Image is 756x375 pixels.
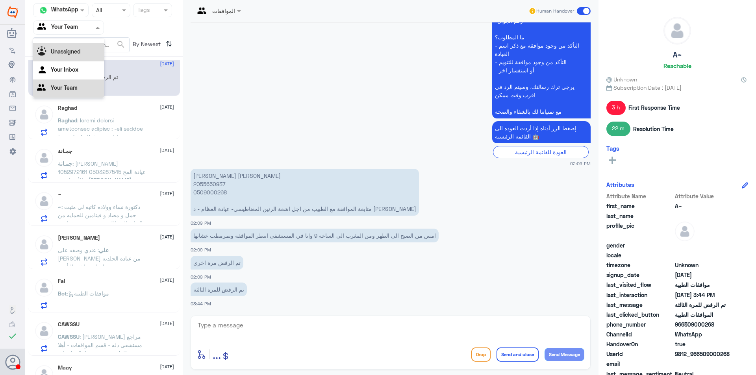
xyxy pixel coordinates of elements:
[191,169,419,216] p: 9/10/2025, 2:09 PM
[606,101,626,115] span: 3 h
[606,271,673,279] span: signup_date
[606,340,673,348] span: HandoverOn
[99,247,109,253] span: علي
[497,347,539,362] button: Send and close
[160,320,174,327] span: [DATE]
[675,261,732,269] span: Unknown
[191,247,211,252] span: 02:09 PM
[130,37,163,53] span: By Newest
[606,251,673,259] span: locale
[58,160,72,167] span: جمـانة
[160,190,174,197] span: [DATE]
[675,301,732,309] span: تم الرفض للمرة الثالثة
[606,222,673,240] span: profile_pic
[606,310,673,319] span: last_clicked_button
[58,117,146,289] span: : loremi dolorsi ametconsec adipisc : -eli seddoe temp inci utlabore -etd magna 97051982 -ali eni...
[606,202,673,210] span: first_name
[58,364,72,371] h5: Maay
[606,350,673,358] span: UserId
[606,301,673,309] span: last_message
[33,38,129,52] input: Search by Name, Local etc…
[160,363,174,370] span: [DATE]
[191,256,243,270] p: 9/10/2025, 2:09 PM
[34,105,54,124] img: defaultAdmin.png
[51,84,78,91] b: Your Team
[606,192,673,200] span: Attribute Name
[37,4,49,16] img: whatsapp.png
[160,103,174,111] span: [DATE]
[675,310,732,319] span: الموافقات الطبية
[34,148,54,168] img: defaultAdmin.png
[675,251,732,259] span: null
[58,105,77,111] h5: Raghad
[606,330,673,338] span: ChannelId
[58,203,143,243] span: : دكتورة نساء وولاده كاتبه لي مثبت حمل و مضاد و فيتامين للحمايه من التهاب المسالك وحبوب حديد وفيت...
[675,281,732,289] span: موافقات الطبية
[675,291,732,299] span: 2025-10-09T12:44:38.272Z
[160,60,174,67] span: [DATE]
[160,233,174,240] span: [DATE]
[7,6,18,18] img: Widebot Logo
[136,6,150,16] div: Tags
[675,320,732,329] span: 966509000268
[545,348,584,361] button: Send Message
[191,283,247,296] p: 9/10/2025, 3:44 PM
[213,345,221,363] button: ...
[570,160,591,167] span: 02:09 PM
[536,7,574,15] span: Human Handover
[606,181,634,188] h6: Attributes
[675,192,732,200] span: Attribute Value
[5,355,20,369] button: Avatar
[606,261,673,269] span: timezone
[67,290,109,297] span: : موافقات الطبية
[675,271,732,279] span: 2025-10-09T06:51:36.401Z
[492,121,591,143] p: 9/10/2025, 2:09 PM
[606,212,673,220] span: last_name
[191,220,211,225] span: 02:09 PM
[58,247,141,270] span: : عندي وصفه على [PERSON_NAME] من عيادة الجلديه بس احتاج موافقة التأمين
[37,83,49,94] img: yourTeam.svg
[166,37,172,50] i: ⇅
[606,360,673,368] span: email
[51,48,81,55] b: Unassigned
[58,235,100,241] h5: علي آل سيف
[606,145,619,152] h6: Tags
[58,203,61,210] span: ~
[191,274,211,279] span: 02:09 PM
[58,290,67,297] span: Bot
[606,291,673,299] span: last_interaction
[675,241,732,249] span: null
[673,50,682,59] h5: A~
[34,278,54,297] img: defaultAdmin.png
[34,191,54,211] img: defaultAdmin.png
[58,191,61,198] h5: ~
[34,321,54,341] img: defaultAdmin.png
[664,17,691,44] img: defaultAdmin.png
[58,321,80,328] h5: CAWSSU
[51,66,78,73] b: Your Inbox
[58,117,77,124] span: Raghad
[606,122,630,136] span: 22 m
[37,46,49,58] img: Unassigned.svg
[37,65,49,76] img: yourInbox.svg
[675,360,732,368] span: null
[633,125,674,133] span: Resolution Time
[675,340,732,348] span: true
[606,75,637,83] span: Unknown
[116,40,126,49] span: search
[37,22,49,33] img: yourTeam.svg
[37,33,43,39] b: All
[675,330,732,338] span: 2
[606,241,673,249] span: gender
[58,278,65,284] h5: Fai
[606,320,673,329] span: phone_number
[160,277,174,284] span: [DATE]
[191,229,439,242] p: 9/10/2025, 2:09 PM
[675,350,732,358] span: 9812_966509000268
[58,333,80,340] span: CAWSSU
[493,146,589,158] div: العودة للقائمة الرئيسية
[160,147,174,154] span: [DATE]
[191,301,211,306] span: 03:44 PM
[628,103,680,112] span: First Response Time
[663,62,691,69] h6: Reachable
